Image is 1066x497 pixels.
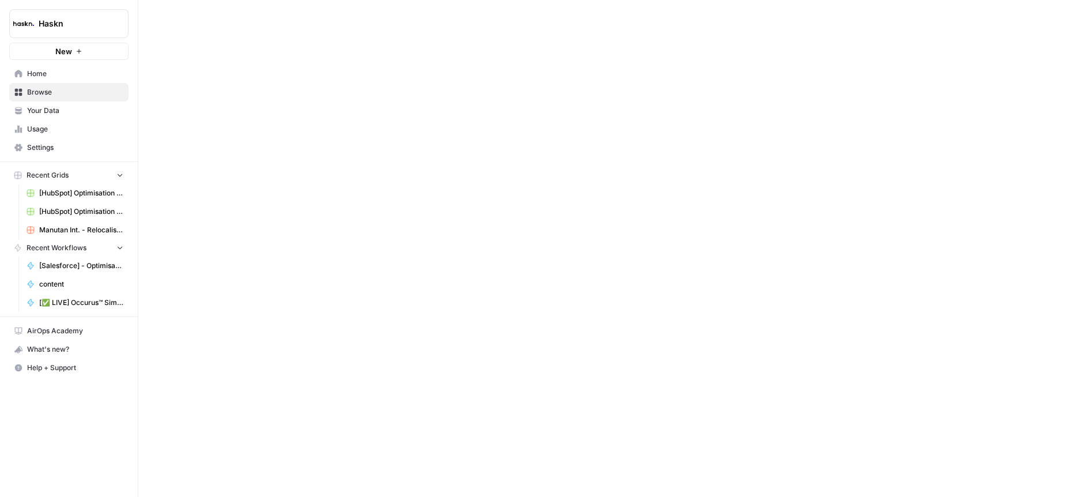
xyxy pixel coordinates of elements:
span: AirOps Academy [27,326,123,336]
button: Recent Grids [9,167,129,184]
a: Browse [9,83,129,101]
a: Settings [9,138,129,157]
a: [HubSpot] Optimisation - Articles de blog [21,184,129,202]
span: [HubSpot] Optimisation - Articles de blog [39,188,123,198]
span: Your Data [27,106,123,116]
span: [Salesforce] - Optimisation texte [39,261,123,271]
button: Workspace: Haskn [9,9,129,38]
a: Usage [9,120,129,138]
span: Recent Workflows [27,243,86,253]
a: Home [9,65,129,83]
a: [HubSpot] Optimisation - Articles de blog + outils [21,202,129,221]
span: content [39,279,123,289]
button: New [9,43,129,60]
a: [✅ LIVE] Occurus™ Similarity Auto-Clustering [21,293,129,312]
a: content [21,275,129,293]
a: Manutan Int. - Relocalisation kit SEO Grid [21,221,129,239]
span: Settings [27,142,123,153]
a: [Salesforce] - Optimisation texte [21,257,129,275]
span: New [55,46,72,57]
span: [HubSpot] Optimisation - Articles de blog + outils [39,206,123,217]
button: Recent Workflows [9,239,129,257]
a: AirOps Academy [9,322,129,340]
span: Haskn [39,18,108,29]
span: Help + Support [27,363,123,373]
span: Browse [27,87,123,97]
span: Recent Grids [27,170,69,180]
img: Haskn Logo [13,13,34,34]
span: Manutan Int. - Relocalisation kit SEO Grid [39,225,123,235]
button: Help + Support [9,359,129,377]
span: Home [27,69,123,79]
button: What's new? [9,340,129,359]
span: [✅ LIVE] Occurus™ Similarity Auto-Clustering [39,298,123,308]
a: Your Data [9,101,129,120]
span: Usage [27,124,123,134]
div: What's new? [10,341,128,358]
